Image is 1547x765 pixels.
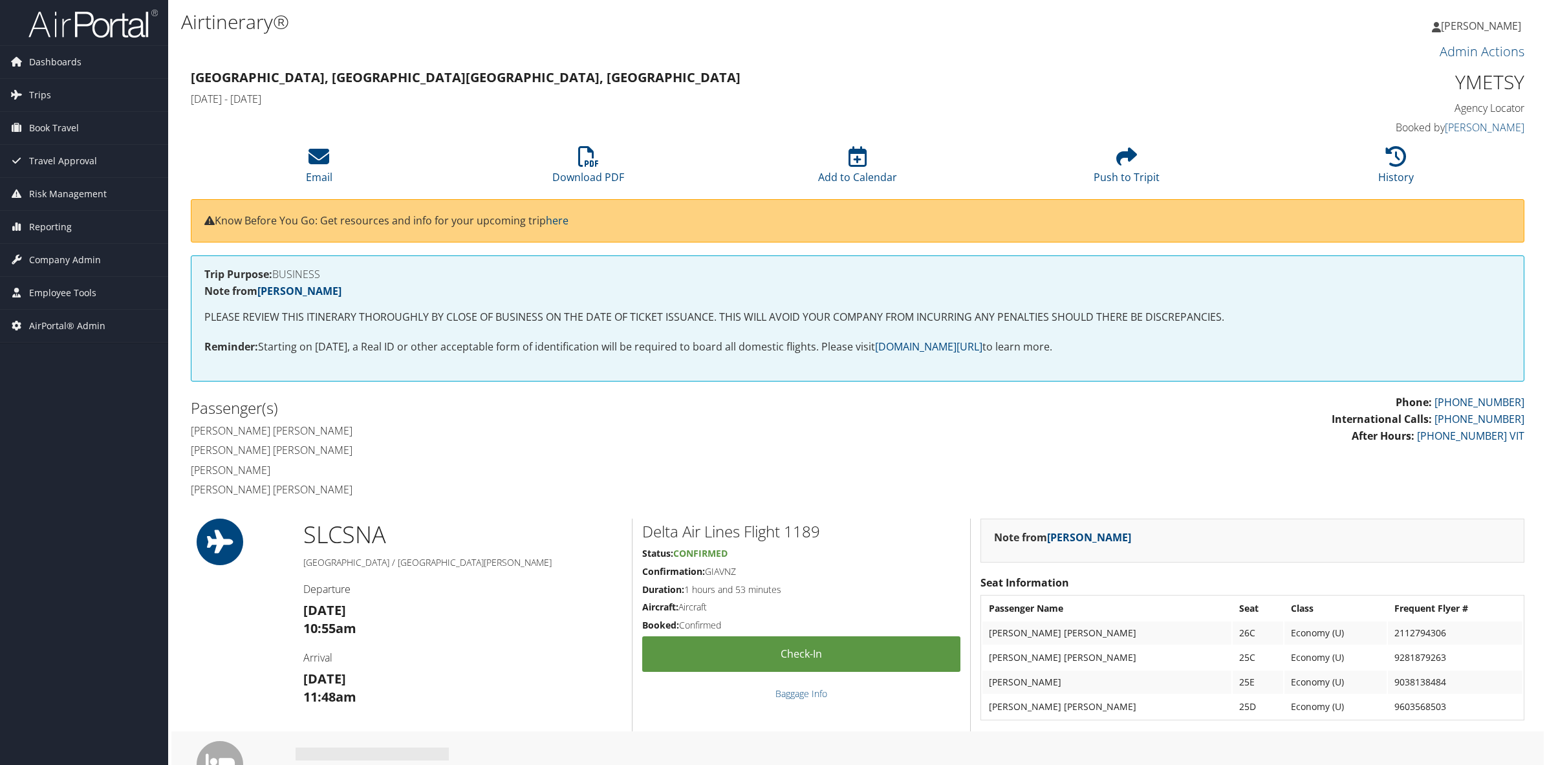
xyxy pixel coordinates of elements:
[875,339,982,354] a: [DOMAIN_NAME][URL]
[1233,597,1283,620] th: Seat
[1094,153,1160,184] a: Push to Tripit
[1284,646,1387,669] td: Economy (U)
[1388,646,1522,669] td: 9281879263
[1284,597,1387,620] th: Class
[204,339,1511,356] p: Starting on [DATE], a Real ID or other acceptable form of identification will be required to boar...
[642,547,673,559] strong: Status:
[1233,646,1283,669] td: 25C
[29,178,107,210] span: Risk Management
[191,443,848,457] h4: [PERSON_NAME] [PERSON_NAME]
[1332,412,1432,426] strong: International Calls:
[29,244,101,276] span: Company Admin
[1206,120,1524,135] h4: Booked by
[982,597,1231,620] th: Passenger Name
[546,213,568,228] a: here
[982,646,1231,669] td: [PERSON_NAME] [PERSON_NAME]
[1388,695,1522,718] td: 9603568503
[191,92,1186,106] h4: [DATE] - [DATE]
[1233,621,1283,645] td: 26C
[29,145,97,177] span: Travel Approval
[980,576,1069,590] strong: Seat Information
[303,582,622,596] h4: Departure
[303,688,356,706] strong: 11:48am
[29,211,72,243] span: Reporting
[818,153,897,184] a: Add to Calendar
[181,8,1083,36] h1: Airtinerary®
[204,339,258,354] strong: Reminder:
[1417,429,1524,443] a: [PHONE_NUMBER] VIT
[642,583,684,596] strong: Duration:
[1284,621,1387,645] td: Economy (U)
[1206,101,1524,115] h4: Agency Locator
[204,213,1511,230] p: Know Before You Go: Get resources and info for your upcoming trip
[204,269,1511,279] h4: BUSINESS
[204,267,272,281] strong: Trip Purpose:
[1441,19,1521,33] span: [PERSON_NAME]
[1233,671,1283,694] td: 25E
[642,521,960,543] h2: Delta Air Lines Flight 1189
[29,310,105,342] span: AirPortal® Admin
[1388,597,1522,620] th: Frequent Flyer #
[982,671,1231,694] td: [PERSON_NAME]
[191,397,848,419] h2: Passenger(s)
[191,424,848,438] h4: [PERSON_NAME] [PERSON_NAME]
[257,284,341,298] a: [PERSON_NAME]
[642,636,960,672] a: Check-in
[1284,695,1387,718] td: Economy (U)
[29,277,96,309] span: Employee Tools
[1432,6,1534,45] a: [PERSON_NAME]
[1396,395,1432,409] strong: Phone:
[642,565,705,577] strong: Confirmation:
[303,670,346,687] strong: [DATE]
[1388,671,1522,694] td: 9038138484
[673,547,728,559] span: Confirmed
[1378,153,1414,184] a: History
[303,519,622,551] h1: SLC SNA
[982,621,1231,645] td: [PERSON_NAME] [PERSON_NAME]
[303,556,622,569] h5: [GEOGRAPHIC_DATA] / [GEOGRAPHIC_DATA][PERSON_NAME]
[1206,69,1524,96] h1: YMETSY
[191,463,848,477] h4: [PERSON_NAME]
[1445,120,1524,135] a: [PERSON_NAME]
[1388,621,1522,645] td: 2112794306
[29,112,79,144] span: Book Travel
[191,482,848,497] h4: [PERSON_NAME] [PERSON_NAME]
[29,46,81,78] span: Dashboards
[28,8,158,39] img: airportal-logo.png
[204,309,1511,326] p: PLEASE REVIEW THIS ITINERARY THOROUGHLY BY CLOSE OF BUSINESS ON THE DATE OF TICKET ISSUANCE. THIS...
[552,153,624,184] a: Download PDF
[642,619,679,631] strong: Booked:
[642,619,960,632] h5: Confirmed
[303,601,346,619] strong: [DATE]
[1233,695,1283,718] td: 25D
[642,601,960,614] h5: Aircraft
[642,583,960,596] h5: 1 hours and 53 minutes
[303,620,356,637] strong: 10:55am
[1440,43,1524,60] a: Admin Actions
[29,79,51,111] span: Trips
[1284,671,1387,694] td: Economy (U)
[204,284,341,298] strong: Note from
[191,69,741,86] strong: [GEOGRAPHIC_DATA], [GEOGRAPHIC_DATA] [GEOGRAPHIC_DATA], [GEOGRAPHIC_DATA]
[1352,429,1414,443] strong: After Hours:
[982,695,1231,718] td: [PERSON_NAME] [PERSON_NAME]
[1434,412,1524,426] a: [PHONE_NUMBER]
[994,530,1131,544] strong: Note from
[306,153,332,184] a: Email
[1047,530,1131,544] a: [PERSON_NAME]
[775,687,827,700] a: Baggage Info
[642,565,960,578] h5: GIAVNZ
[1434,395,1524,409] a: [PHONE_NUMBER]
[642,601,678,613] strong: Aircraft:
[303,651,622,665] h4: Arrival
